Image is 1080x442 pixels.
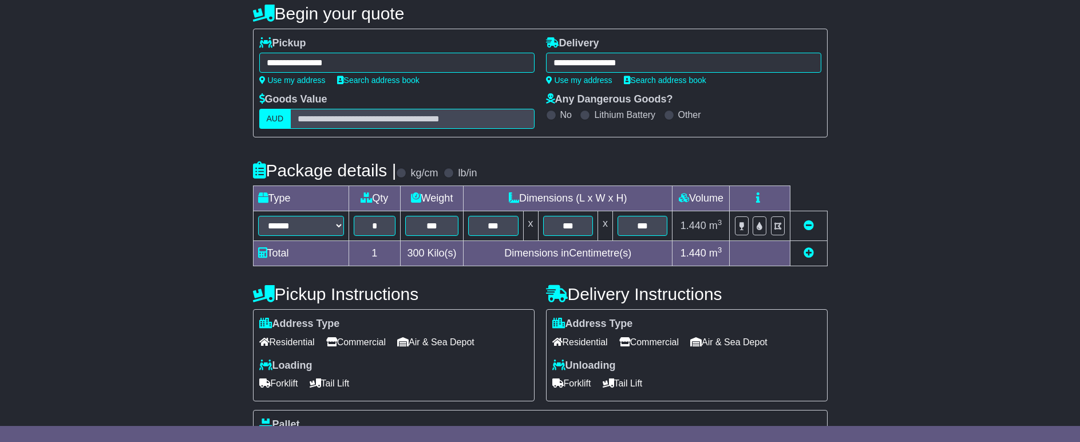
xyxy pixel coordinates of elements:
[464,241,672,266] td: Dimensions in Centimetre(s)
[253,161,397,180] h4: Package details |
[259,93,327,106] label: Goods Value
[718,218,722,227] sup: 3
[259,419,300,431] label: Pallet
[552,318,633,330] label: Address Type
[259,37,306,50] label: Pickup
[804,220,814,231] a: Remove this item
[253,285,535,303] h4: Pickup Instructions
[681,220,706,231] span: 1.440
[672,186,730,211] td: Volume
[401,241,464,266] td: Kilo(s)
[678,109,701,120] label: Other
[253,4,828,23] h4: Begin your quote
[458,167,477,180] label: lb/in
[594,109,655,120] label: Lithium Battery
[259,374,298,392] span: Forklift
[349,241,401,266] td: 1
[259,318,340,330] label: Address Type
[523,211,538,241] td: x
[718,246,722,254] sup: 3
[408,247,425,259] span: 300
[310,374,350,392] span: Tail Lift
[546,76,612,85] a: Use my address
[546,285,828,303] h4: Delivery Instructions
[410,167,438,180] label: kg/cm
[259,76,326,85] a: Use my address
[624,76,706,85] a: Search address book
[546,93,673,106] label: Any Dangerous Goods?
[709,247,722,259] span: m
[464,186,672,211] td: Dimensions (L x W x H)
[397,333,474,351] span: Air & Sea Depot
[681,247,706,259] span: 1.440
[709,220,722,231] span: m
[552,374,591,392] span: Forklift
[326,333,386,351] span: Commercial
[804,247,814,259] a: Add new item
[259,109,291,129] label: AUD
[619,333,679,351] span: Commercial
[552,333,608,351] span: Residential
[690,333,768,351] span: Air & Sea Depot
[598,211,612,241] td: x
[337,76,420,85] a: Search address book
[349,186,401,211] td: Qty
[253,241,349,266] td: Total
[401,186,464,211] td: Weight
[253,186,349,211] td: Type
[259,360,312,372] label: Loading
[259,333,315,351] span: Residential
[560,109,572,120] label: No
[552,360,616,372] label: Unloading
[546,37,599,50] label: Delivery
[603,374,643,392] span: Tail Lift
